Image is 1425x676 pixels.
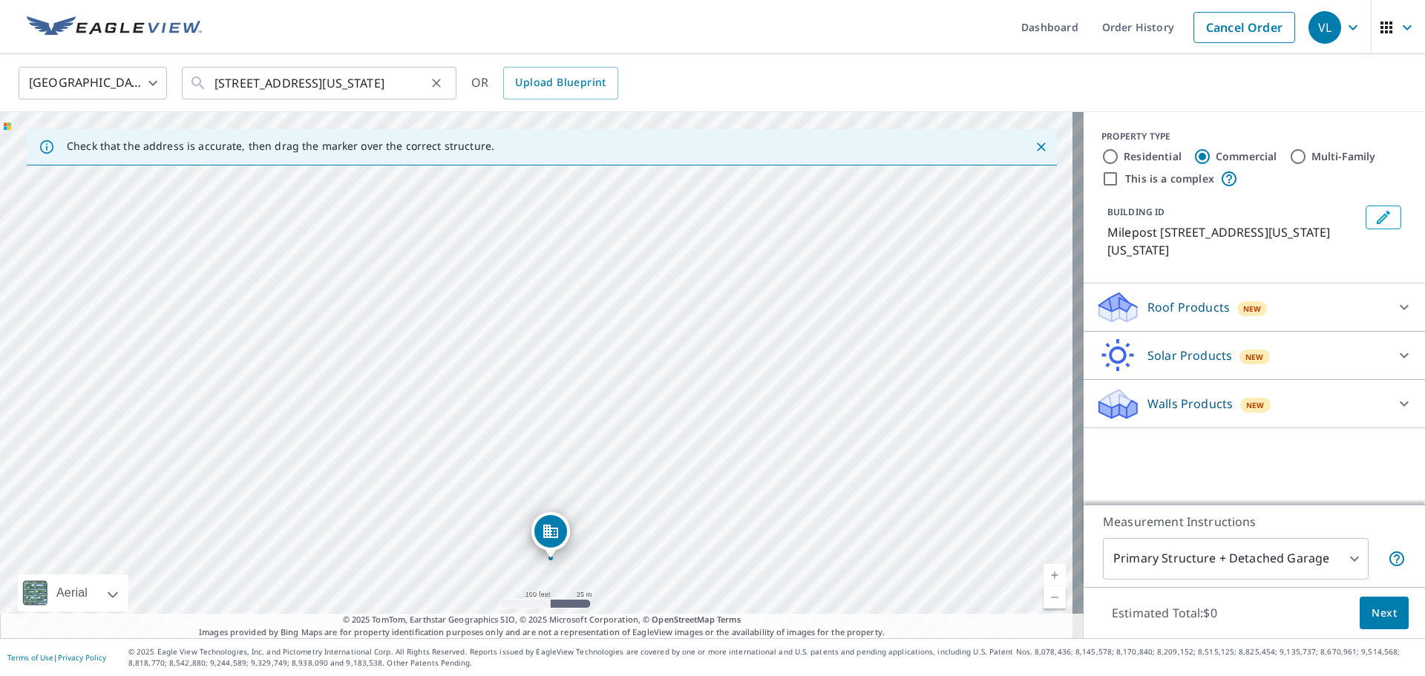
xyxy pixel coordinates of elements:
[515,73,606,92] span: Upload Blueprint
[1372,604,1397,623] span: Next
[1095,338,1413,373] div: Solar ProductsNew
[503,67,617,99] a: Upload Blueprint
[19,62,167,104] div: [GEOGRAPHIC_DATA]
[1245,351,1264,363] span: New
[58,652,106,663] a: Privacy Policy
[1360,597,1409,630] button: Next
[1246,399,1265,411] span: New
[343,614,741,626] span: © 2025 TomTom, Earthstar Geographics SIO, © 2025 Microsoft Corporation, ©
[1147,298,1230,316] p: Roof Products
[1044,564,1066,586] a: Current Level 18, Zoom In
[1103,513,1406,531] p: Measurement Instructions
[1107,223,1360,259] p: Milepost [STREET_ADDRESS][US_STATE][US_STATE]
[67,140,494,153] p: Check that the address is accurate, then drag the marker over the correct structure.
[1308,11,1341,44] div: VL
[7,652,53,663] a: Terms of Use
[1125,171,1214,186] label: This is a complex
[1366,206,1401,229] button: Edit building 1
[1147,347,1232,364] p: Solar Products
[1124,149,1182,164] label: Residential
[1311,149,1376,164] label: Multi-Family
[1388,550,1406,568] span: Your report will include the primary structure and a detached garage if one exists.
[1095,289,1413,325] div: Roof ProductsNew
[1032,137,1051,157] button: Close
[1103,538,1369,580] div: Primary Structure + Detached Garage
[128,646,1418,669] p: © 2025 Eagle View Technologies, Inc. and Pictometry International Corp. All Rights Reserved. Repo...
[531,512,570,558] div: Dropped pin, building 1, Commercial property, Milepost 337.8 Pennsylvania Tpke E Fort Washington,...
[7,653,106,662] p: |
[52,574,92,611] div: Aerial
[1216,149,1277,164] label: Commercial
[1107,206,1164,218] p: BUILDING ID
[214,62,426,104] input: Search by address or latitude-longitude
[717,614,741,625] a: Terms
[27,16,202,39] img: EV Logo
[1095,386,1413,421] div: Walls ProductsNew
[1100,597,1229,629] p: Estimated Total: $0
[1193,12,1295,43] a: Cancel Order
[1243,303,1262,315] span: New
[1044,586,1066,608] a: Current Level 18, Zoom Out
[426,73,447,93] button: Clear
[652,614,714,625] a: OpenStreetMap
[1101,130,1407,143] div: PROPERTY TYPE
[18,574,128,611] div: Aerial
[1147,395,1233,413] p: Walls Products
[471,67,618,99] div: OR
